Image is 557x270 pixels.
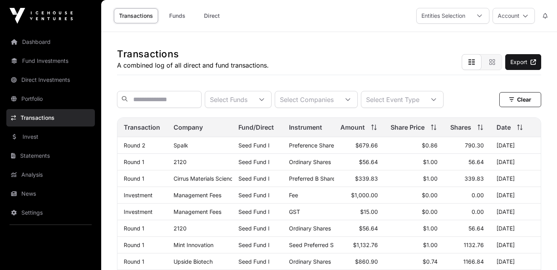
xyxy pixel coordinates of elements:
span: $1.00 [423,225,438,232]
span: $1.00 [423,159,438,165]
span: $0.00 [422,192,438,198]
button: Account [493,8,535,24]
td: $15.00 [334,204,384,220]
td: $339.83 [334,170,384,187]
span: Transaction [124,123,160,132]
a: Upside Biotech [174,258,213,265]
div: Entities Selection [417,8,470,23]
span: Ordinary Shares [289,159,331,165]
td: [DATE] [490,204,541,220]
a: Portfolio [6,90,95,108]
a: News [6,185,95,202]
a: Statements [6,147,95,164]
a: 2120 [174,159,187,165]
span: Preferred B Shares [289,175,338,182]
a: Spalk [174,142,188,149]
a: Seed Fund I [238,258,270,265]
span: Ordinary Shares [289,258,331,265]
a: Seed Fund I [238,159,270,165]
a: Seed Fund I [238,175,270,182]
span: $0.00 [422,208,438,215]
span: 56.64 [468,159,484,165]
td: [DATE] [490,220,541,237]
span: $1.00 [423,175,438,182]
a: Round 1 [124,242,144,248]
a: Round 1 [124,175,144,182]
iframe: Chat Widget [517,232,557,270]
span: Preference Shares [289,142,337,149]
a: Analysis [6,166,95,183]
span: 56.64 [468,225,484,232]
span: 0.00 [472,208,484,215]
a: Round 1 [124,159,144,165]
span: 790.30 [465,142,484,149]
a: Seed Fund I [238,142,270,149]
p: A combined log of all direct and fund transactions. [117,60,269,70]
a: Export [505,54,541,70]
span: 1132.76 [464,242,484,248]
span: $0.86 [422,142,438,149]
span: 1166.84 [463,258,484,265]
a: Dashboard [6,33,95,51]
span: $0.74 [423,258,438,265]
a: Settings [6,204,95,221]
a: 2120 [174,225,187,232]
td: $679.66 [334,137,384,154]
a: Investment [124,208,153,215]
td: $1,132.76 [334,237,384,253]
span: Shares [450,123,471,132]
td: $1,000.00 [334,187,384,204]
td: $56.64 [334,220,384,237]
img: Icehouse Ventures Logo [9,8,73,24]
a: Round 2 [124,142,145,149]
a: Fund Investments [6,52,95,70]
a: Funds [161,8,193,23]
span: Amount [340,123,365,132]
div: Select Event Type [361,91,424,108]
a: Mint Innovation [174,242,213,248]
a: Invest [6,128,95,145]
span: Company [174,123,203,132]
span: 339.83 [464,175,484,182]
a: Seed Fund I [238,192,270,198]
span: Fund/Direct [238,123,274,132]
button: Clear [499,92,541,107]
a: Transactions [6,109,95,127]
td: $56.64 [334,154,384,170]
a: Transactions [114,8,158,23]
td: [DATE] [490,187,541,204]
a: Investment [124,192,153,198]
td: [DATE] [490,237,541,253]
span: Instrument [289,123,322,132]
a: Direct [196,8,228,23]
span: Fee [289,192,298,198]
td: [DATE] [490,154,541,170]
span: 0.00 [472,192,484,198]
td: [DATE] [490,170,541,187]
span: Ordinary Shares [289,225,331,232]
td: [DATE] [490,253,541,270]
td: [DATE] [490,137,541,154]
h1: Transactions [117,48,269,60]
a: Cirrus Materials Science [174,175,236,182]
a: Direct Investments [6,71,95,89]
p: Management Fees [174,208,225,215]
span: GST [289,208,300,215]
span: Seed Preferred Shares [289,242,348,248]
a: Round 1 [124,225,144,232]
div: Select Funds [205,91,252,108]
span: Date [497,123,511,132]
span: Share Price [391,123,425,132]
a: Seed Fund I [238,225,270,232]
a: Seed Fund I [238,242,270,248]
td: $860.90 [334,253,384,270]
span: $1.00 [423,242,438,248]
a: Round 1 [124,258,144,265]
a: Seed Fund I [238,208,270,215]
div: Select Companies [275,91,338,108]
p: Management Fees [174,192,225,198]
